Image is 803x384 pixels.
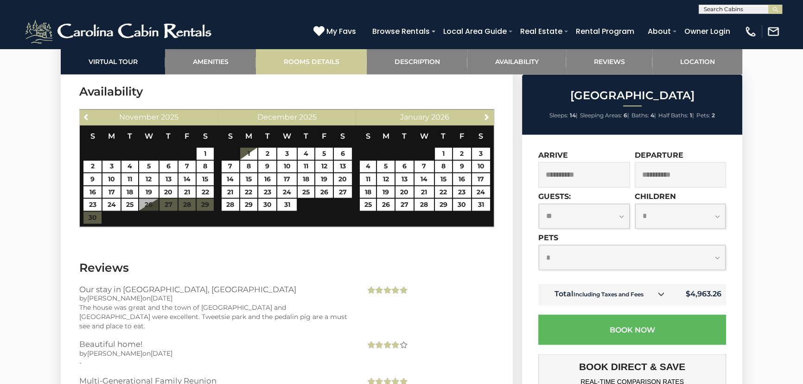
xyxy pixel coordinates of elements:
[222,186,239,198] a: 21
[102,186,121,198] a: 17
[145,132,153,141] span: Wednesday
[240,186,257,198] a: 22
[472,198,490,211] a: 31
[79,358,351,367] div: -
[366,132,370,141] span: Sunday
[453,198,471,211] a: 30
[79,348,351,358] div: by on
[178,160,196,173] a: 7
[197,186,214,198] a: 22
[431,113,449,122] span: 2026
[696,112,710,119] span: Pets:
[377,186,394,198] a: 19
[315,173,332,185] a: 19
[538,284,672,305] td: Total
[197,147,214,160] a: 1
[304,132,308,141] span: Thursday
[574,290,644,297] small: Including Taxes and Fees
[277,186,297,198] a: 24
[258,173,276,185] a: 16
[377,173,394,185] a: 12
[240,147,257,160] a: 1
[377,198,394,211] a: 26
[690,112,692,119] strong: 1
[121,186,138,198] a: 18
[87,349,142,357] span: [PERSON_NAME]
[367,49,467,74] a: Description
[313,26,358,38] a: My Favs
[481,111,493,122] a: Next
[538,151,568,160] label: Arrive
[402,132,407,141] span: Tuesday
[315,186,332,198] a: 26
[87,294,142,302] span: [PERSON_NAME]
[377,160,394,173] a: 5
[744,25,757,38] img: phone-regular-white.png
[395,160,414,173] a: 6
[240,198,257,211] a: 29
[79,83,494,100] h3: Availability
[81,111,92,122] a: Previous
[395,173,414,185] a: 13
[382,132,389,141] span: Monday
[395,198,414,211] a: 27
[228,132,233,141] span: Sunday
[299,113,316,122] span: 2025
[222,198,239,211] a: 28
[298,160,314,173] a: 11
[435,198,452,211] a: 29
[258,160,276,173] a: 9
[222,160,239,173] a: 7
[139,186,159,198] a: 19
[360,173,376,185] a: 11
[635,151,683,160] label: Departure
[400,113,429,122] span: January
[516,23,567,39] a: Real Estate
[139,173,159,185] a: 12
[631,109,656,122] li: |
[277,198,297,211] a: 31
[90,132,95,141] span: Sunday
[102,160,121,173] a: 3
[478,132,483,141] span: Saturday
[315,147,332,160] a: 5
[79,285,351,293] h3: Our stay in [GEOGRAPHIC_DATA], [GEOGRAPHIC_DATA]
[643,23,676,39] a: About
[159,173,178,185] a: 13
[453,186,471,198] a: 23
[178,186,196,198] a: 21
[538,314,726,345] button: Book Now
[414,186,434,198] a: 21
[258,198,276,211] a: 30
[395,186,414,198] a: 20
[334,147,352,160] a: 6
[414,173,434,185] a: 14
[83,198,102,211] a: 23
[166,132,171,141] span: Thursday
[83,186,102,198] a: 16
[121,160,138,173] a: 4
[483,113,491,121] span: Next
[277,173,297,185] a: 17
[414,198,434,211] a: 28
[453,160,471,173] a: 9
[420,132,428,141] span: Wednesday
[119,113,159,122] span: November
[245,132,252,141] span: Monday
[79,302,351,330] div: The house was great and the town of [GEOGRAPHIC_DATA] and [GEOGRAPHIC_DATA] were excellent. Tweet...
[368,23,434,39] a: Browse Rentals
[159,186,178,198] a: 20
[127,132,132,141] span: Tuesday
[624,112,627,119] strong: 6
[83,113,90,121] span: Previous
[151,349,172,357] span: [DATE]
[658,109,694,122] li: |
[435,160,452,173] a: 8
[360,160,376,173] a: 4
[459,132,464,141] span: Friday
[441,132,446,141] span: Thursday
[79,259,494,275] h3: Reviews
[635,192,676,201] label: Children
[712,112,715,119] strong: 2
[265,132,270,141] span: Tuesday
